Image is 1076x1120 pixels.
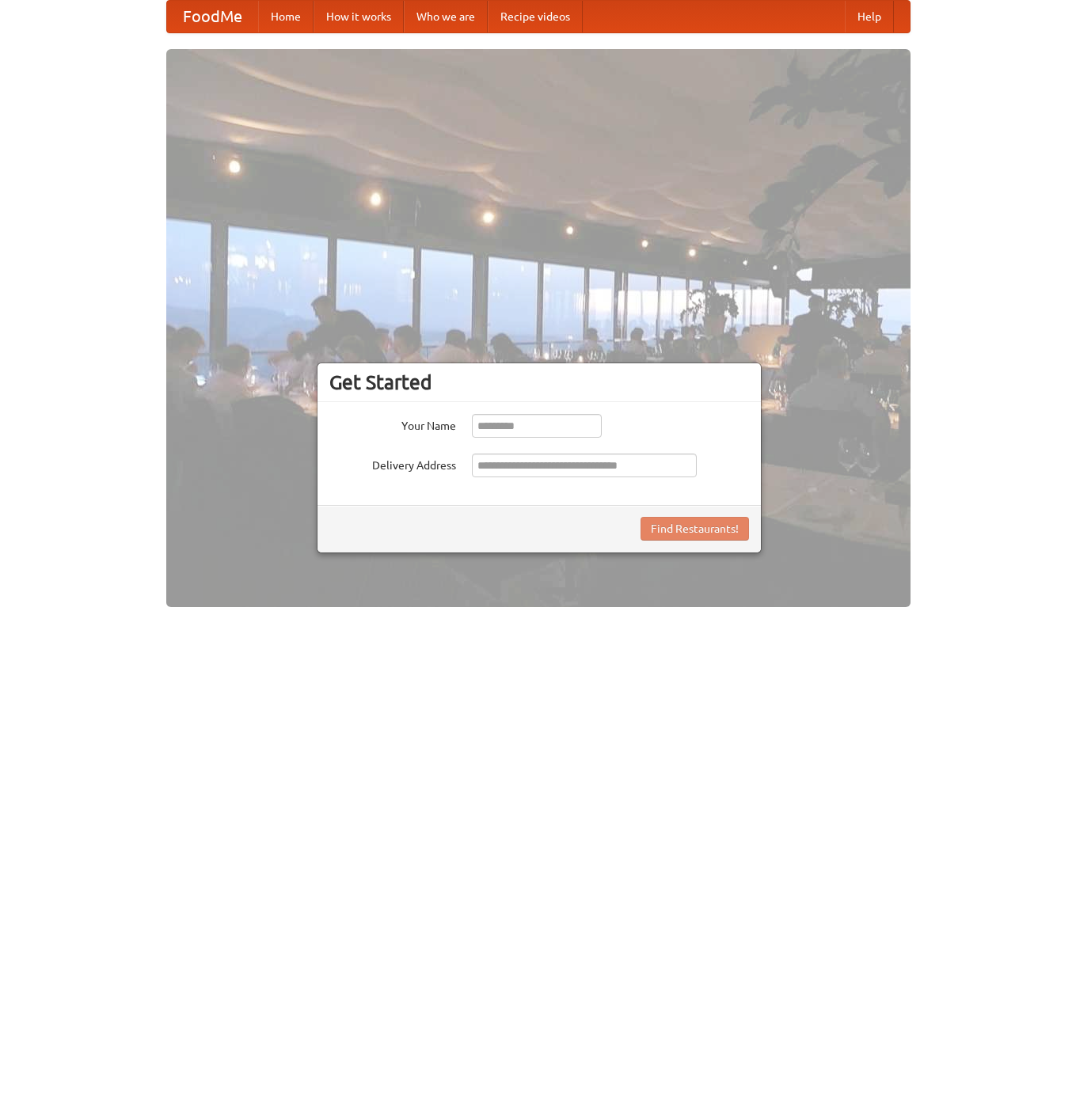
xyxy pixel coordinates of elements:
[488,1,583,32] a: Recipe videos
[845,1,894,32] a: Help
[404,1,488,32] a: Who we are
[329,414,456,434] label: Your Name
[329,454,456,473] label: Delivery Address
[641,517,749,541] button: Find Restaurants!
[167,1,258,32] a: FoodMe
[314,1,404,32] a: How it works
[258,1,314,32] a: Home
[329,370,749,394] h3: Get Started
